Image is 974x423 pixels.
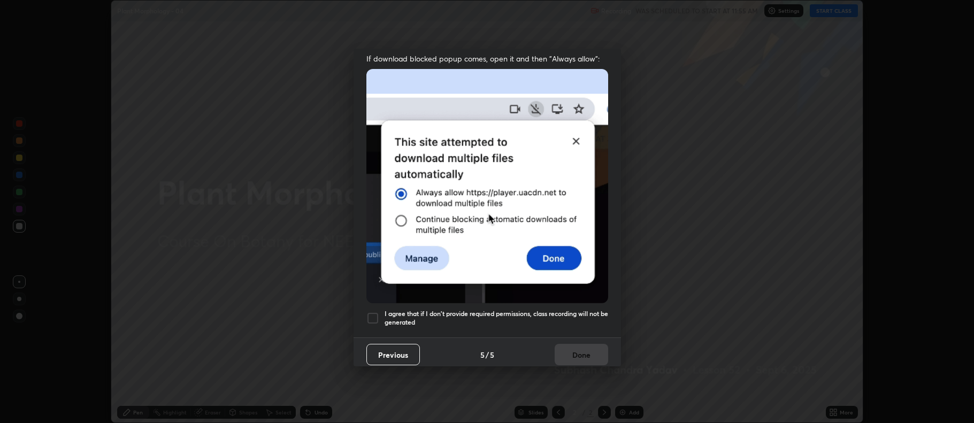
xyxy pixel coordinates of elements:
h4: 5 [490,349,494,360]
img: downloads-permission-blocked.gif [366,69,608,303]
h4: 5 [480,349,485,360]
h4: / [486,349,489,360]
span: If download blocked popup comes, open it and then "Always allow": [366,53,608,64]
h5: I agree that if I don't provide required permissions, class recording will not be generated [385,310,608,326]
button: Previous [366,344,420,365]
